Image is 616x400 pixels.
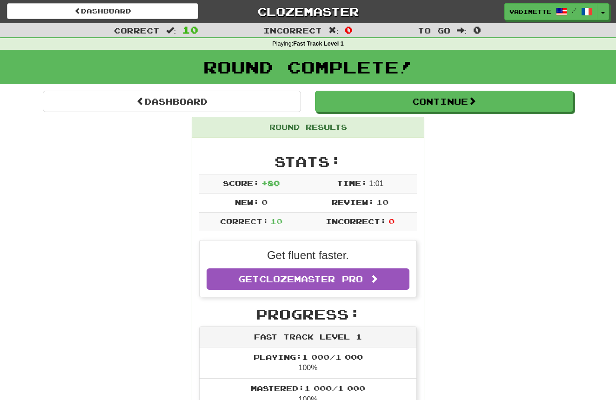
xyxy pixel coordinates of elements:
[192,117,424,138] div: Round Results
[315,91,573,112] button: Continue
[326,217,386,226] span: Incorrect:
[3,58,613,76] h1: Round Complete!
[332,198,374,207] span: Review:
[261,179,280,187] span: + 80
[212,3,403,20] a: Clozemaster
[43,91,301,112] a: Dashboard
[418,26,450,35] span: To go
[199,307,417,322] h2: Progress:
[572,7,576,13] span: /
[504,3,597,20] a: vadimette /
[200,347,416,379] li: 100%
[259,274,363,284] span: Clozemaster Pro
[270,217,282,226] span: 10
[328,27,339,34] span: :
[207,247,409,263] p: Get fluent faster.
[182,24,198,35] span: 10
[509,7,551,16] span: vadimette
[166,27,176,34] span: :
[369,180,383,187] span: 1 : 0 1
[473,24,481,35] span: 0
[207,268,409,290] a: GetClozemaster Pro
[235,198,259,207] span: New:
[199,154,417,169] h2: Stats:
[337,179,367,187] span: Time:
[7,3,198,19] a: Dashboard
[114,26,160,35] span: Correct
[345,24,353,35] span: 0
[263,26,322,35] span: Incorrect
[200,327,416,347] div: Fast Track Level 1
[254,353,363,361] span: Playing: 1 000 / 1 000
[251,384,365,393] span: Mastered: 1 000 / 1 000
[293,40,344,47] strong: Fast Track Level 1
[376,198,388,207] span: 10
[220,217,268,226] span: Correct:
[261,198,268,207] span: 0
[223,179,259,187] span: Score:
[388,217,395,226] span: 0
[457,27,467,34] span: :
